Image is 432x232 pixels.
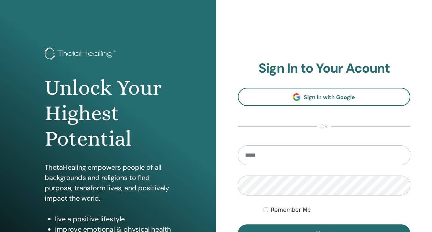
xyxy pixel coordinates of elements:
h1: Unlock Your Highest Potential [45,75,171,152]
span: Sign In with Google [304,94,355,101]
li: live a positive lifestyle [55,214,171,224]
span: or [317,123,331,131]
a: Sign In with Google [238,88,411,106]
div: Keep me authenticated indefinitely or until I manually logout [264,206,410,214]
label: Remember Me [271,206,311,214]
p: ThetaHealing empowers people of all backgrounds and religions to find purpose, transform lives, a... [45,162,171,203]
h2: Sign In to Your Acount [238,61,411,76]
